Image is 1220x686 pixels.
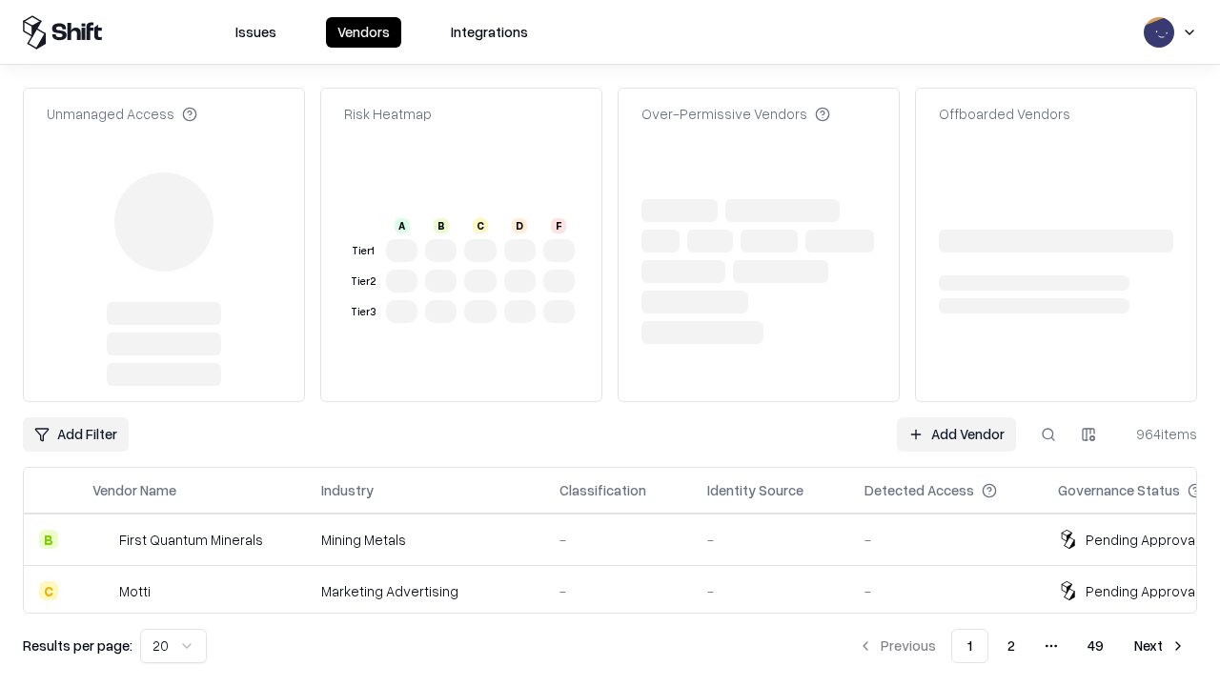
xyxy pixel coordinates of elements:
[92,480,176,500] div: Vendor Name
[1058,480,1180,500] div: Governance Status
[992,629,1030,663] button: 2
[1086,581,1198,601] div: Pending Approval
[92,581,112,600] img: Motti
[47,104,197,124] div: Unmanaged Access
[344,104,432,124] div: Risk Heatmap
[119,581,151,601] div: Motti
[348,304,378,320] div: Tier 3
[512,218,527,233] div: D
[39,530,58,549] div: B
[897,417,1016,452] a: Add Vendor
[321,581,529,601] div: Marketing Advertising
[559,581,677,601] div: -
[434,218,449,233] div: B
[92,530,112,549] img: First Quantum Minerals
[473,218,488,233] div: C
[1123,629,1197,663] button: Next
[707,530,834,550] div: -
[395,218,410,233] div: A
[326,17,401,48] button: Vendors
[559,480,646,500] div: Classification
[551,218,566,233] div: F
[864,480,974,500] div: Detected Access
[23,636,132,656] p: Results per page:
[864,530,1027,550] div: -
[321,530,529,550] div: Mining Metals
[224,17,288,48] button: Issues
[321,480,374,500] div: Industry
[559,530,677,550] div: -
[39,581,58,600] div: C
[439,17,539,48] button: Integrations
[846,629,1197,663] nav: pagination
[348,273,378,290] div: Tier 2
[1121,424,1197,444] div: 964 items
[348,243,378,259] div: Tier 1
[951,629,988,663] button: 1
[1072,629,1119,663] button: 49
[23,417,129,452] button: Add Filter
[707,581,834,601] div: -
[707,480,803,500] div: Identity Source
[641,104,830,124] div: Over-Permissive Vendors
[119,530,263,550] div: First Quantum Minerals
[1086,530,1198,550] div: Pending Approval
[939,104,1070,124] div: Offboarded Vendors
[864,581,1027,601] div: -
